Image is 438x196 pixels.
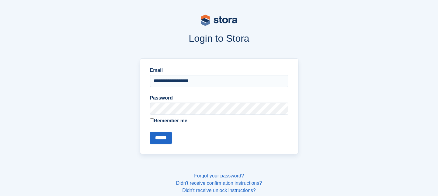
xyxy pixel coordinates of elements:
label: Remember me [150,117,288,124]
label: Email [150,67,288,74]
h1: Login to Stora [24,33,414,44]
input: Remember me [150,118,154,122]
a: Didn't receive confirmation instructions? [176,180,262,186]
a: Forgot your password? [194,173,244,178]
a: Didn't receive unlock instructions? [182,188,255,193]
label: Password [150,94,288,102]
img: stora-logo-53a41332b3708ae10de48c4981b4e9114cc0af31d8433b30ea865607fb682f29.svg [201,15,237,26]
